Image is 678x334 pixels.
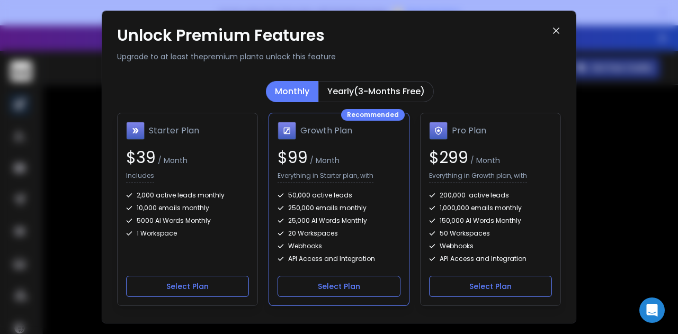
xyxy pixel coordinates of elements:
[278,242,400,250] div: Webhooks
[429,171,527,183] p: Everything in Growth plan, with
[639,297,665,323] div: Open Intercom Messenger
[126,171,154,183] p: Includes
[429,146,468,169] span: $ 299
[318,81,434,102] button: Yearly(3-Months Free)
[126,146,156,169] span: $ 39
[278,146,308,169] span: $ 99
[452,124,486,137] h1: Pro Plan
[149,124,199,137] h1: Starter Plan
[126,204,249,212] div: 10,000 emails monthly
[156,155,188,166] span: / Month
[266,81,318,102] button: Monthly
[278,122,296,140] img: Growth Plan icon
[429,276,552,297] button: Select Plan
[300,124,352,137] h1: Growth Plan
[468,155,500,166] span: / Month
[429,122,448,140] img: Pro Plan icon
[429,191,552,200] div: 200,000 active leads
[126,122,145,140] img: Starter Plan icon
[278,191,400,200] div: 50,000 active leads
[429,229,552,238] div: 50 Workspaces
[308,155,340,166] span: / Month
[429,216,552,225] div: 150,000 AI Words Monthly
[278,171,373,183] p: Everything in Starter plan, with
[126,191,249,200] div: 2,000 active leads monthly
[429,204,552,212] div: 1,000,000 emails monthly
[278,204,400,212] div: 250,000 emails monthly
[126,229,249,238] div: 1 Workspace
[429,242,552,250] div: Webhooks
[117,26,551,45] h1: Unlock Premium Features
[117,51,551,62] p: Upgrade to at least the premium plan to unlock this feature
[278,255,400,263] div: API Access and Integration
[126,216,249,225] div: 5000 AI Words Monthly
[278,216,400,225] div: 25,000 AI Words Monthly
[278,229,400,238] div: 20 Workspaces
[278,276,400,297] button: Select Plan
[429,255,552,263] div: API Access and Integration
[341,109,405,121] div: Recommended
[126,276,249,297] button: Select Plan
